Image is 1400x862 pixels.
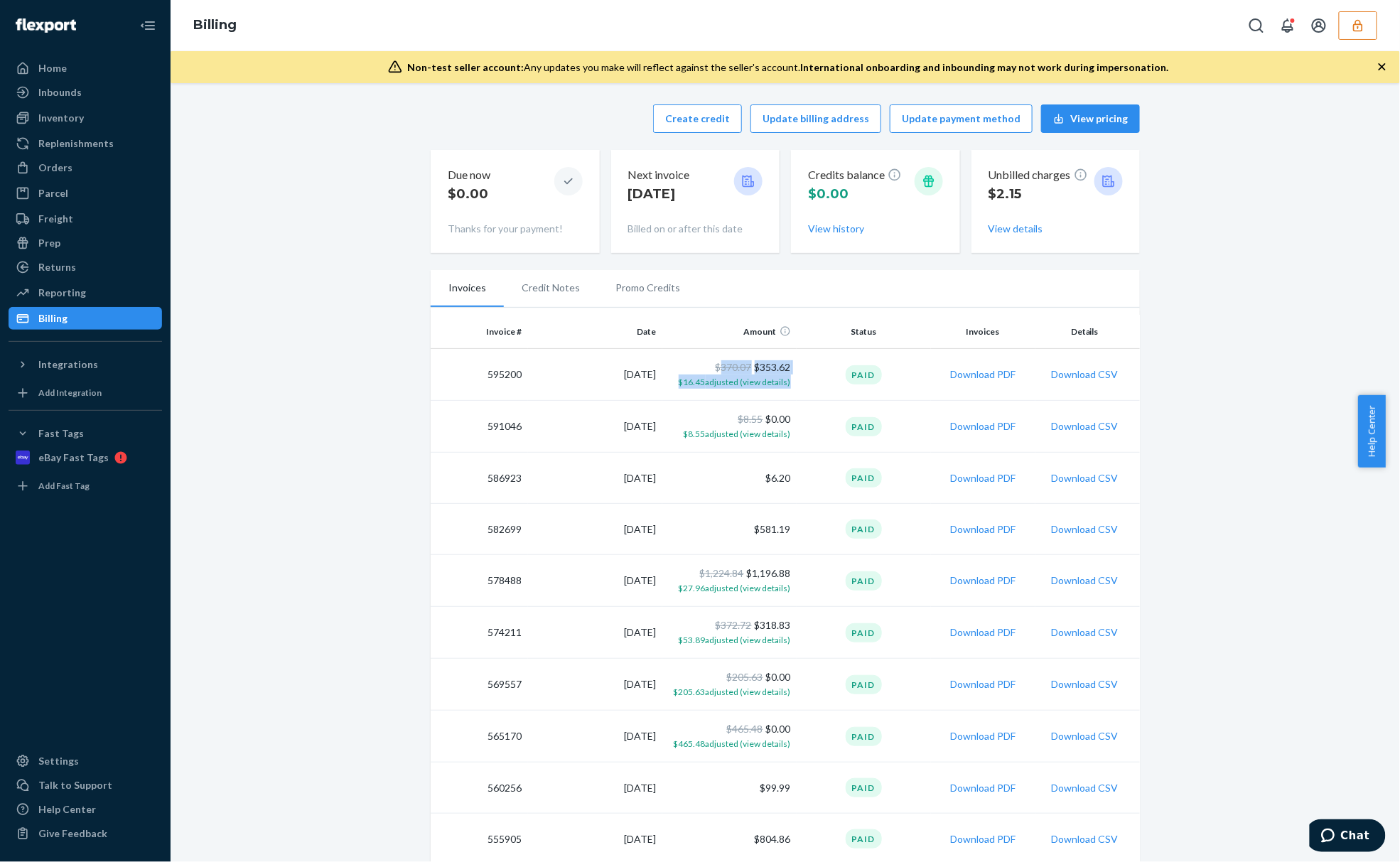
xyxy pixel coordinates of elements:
[431,270,504,307] li: Invoices
[950,625,1016,640] button: Download PDF
[528,453,662,504] td: [DATE]
[528,607,662,659] td: [DATE]
[182,5,248,46] ol: breadcrumbs
[950,729,1016,743] button: Download PDF
[431,607,528,659] td: 574211
[950,573,1016,588] button: Download PDF
[9,81,162,104] a: Inbounds
[9,798,162,821] a: Help Center
[38,212,73,226] div: Freight
[38,480,90,492] div: Add Fast Tag
[38,451,109,465] div: eBay Fast Tags
[408,60,1169,75] div: Any updates you make will reflect against the seller's account.
[846,623,882,642] div: Paid
[38,802,96,817] div: Help Center
[808,186,849,202] span: $0.00
[674,686,791,697] span: $205.63 adjusted (view details)
[38,236,60,250] div: Prep
[38,260,76,274] div: Returns
[9,475,162,497] a: Add Fast Tag
[1051,832,1118,846] button: Download CSV
[846,675,882,694] div: Paid
[1051,781,1118,795] button: Download CSV
[9,281,162,304] a: Reporting
[950,522,1016,537] button: Download PDF
[1051,677,1118,691] button: Download CSV
[448,222,583,236] p: Thanks for your payment!
[662,555,797,607] td: $1,196.88
[808,167,902,183] p: Credits balance
[431,401,528,453] td: 591046
[846,778,882,797] div: Paid
[679,377,791,387] span: $16.45 adjusted (view details)
[1041,104,1140,133] button: View pricing
[1274,11,1302,40] button: Open notifications
[38,61,67,75] div: Home
[431,349,528,401] td: 595200
[448,185,490,203] p: $0.00
[679,375,791,389] button: $16.45adjusted (view details)
[408,61,524,73] span: Non-test seller account:
[9,750,162,772] a: Settings
[528,763,662,814] td: [DATE]
[9,422,162,445] button: Fast Tags
[846,519,882,539] div: Paid
[9,256,162,279] a: Returns
[16,18,76,33] img: Flexport logo
[9,57,162,80] a: Home
[684,426,791,441] button: $8.55adjusted (view details)
[1051,625,1118,640] button: Download CSV
[9,446,162,469] a: eBay Fast Tags
[528,401,662,453] td: [DATE]
[1358,395,1386,468] button: Help Center
[808,222,864,236] button: View history
[38,826,107,841] div: Give Feedback
[431,711,528,763] td: 565170
[950,367,1016,382] button: Download PDF
[38,426,84,441] div: Fast Tags
[9,132,162,155] a: Replenishments
[38,186,68,200] div: Parcel
[431,763,528,814] td: 560256
[1051,419,1118,433] button: Download CSV
[1305,11,1333,40] button: Open account menu
[662,349,797,401] td: $353.62
[679,635,791,645] span: $53.89 adjusted (view details)
[9,232,162,254] a: Prep
[662,315,797,349] th: Amount
[431,315,528,349] th: Invoice #
[846,829,882,848] div: Paid
[846,571,882,591] div: Paid
[38,754,79,768] div: Settings
[846,727,882,746] div: Paid
[846,417,882,436] div: Paid
[38,161,72,175] div: Orders
[431,504,528,555] td: 582699
[38,286,86,300] div: Reporting
[684,429,791,439] span: $8.55 adjusted (view details)
[9,208,162,230] a: Freight
[38,136,114,151] div: Replenishments
[679,632,791,647] button: $53.89adjusted (view details)
[1051,522,1118,537] button: Download CSV
[9,107,162,129] a: Inventory
[674,684,791,699] button: $205.63adjusted (view details)
[662,453,797,504] td: $6.20
[528,349,662,401] td: [DATE]
[727,723,763,735] span: $465.48
[950,832,1016,846] button: Download PDF
[1051,471,1118,485] button: Download CSV
[846,468,882,487] div: Paid
[1051,729,1118,743] button: Download CSV
[662,607,797,659] td: $318.83
[716,361,752,373] span: $370.07
[528,315,662,349] th: Date
[653,104,742,133] button: Create credit
[950,781,1016,795] button: Download PDF
[431,453,528,504] td: 586923
[193,17,237,33] a: Billing
[1051,573,1118,588] button: Download CSV
[989,222,1043,236] button: View details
